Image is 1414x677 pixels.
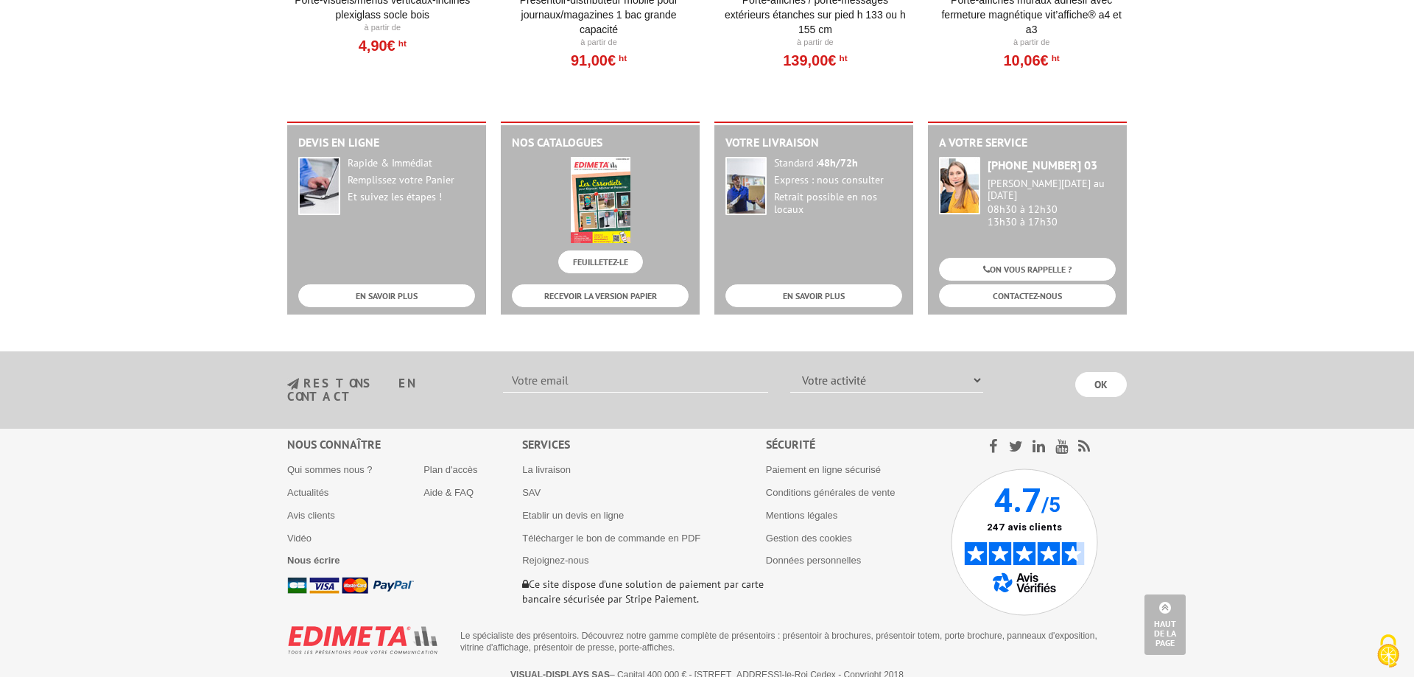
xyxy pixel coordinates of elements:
a: Plan d'accès [423,464,477,475]
p: À partir de [292,22,474,34]
strong: 48h/72h [818,156,858,169]
p: À partir de [508,37,690,49]
a: 91,00€HT [571,56,627,65]
a: Télécharger le bon de commande en PDF [522,533,700,544]
div: Services [522,436,766,453]
a: Vidéo [287,533,312,544]
div: Remplissez votre Panier [348,174,475,187]
img: Avis Vérifiés - 4.7 sur 5 - 247 avis clients [951,469,1098,616]
img: widget-devis.jpg [298,157,340,215]
a: ON VOUS RAPPELLE ? [939,258,1116,281]
h3: restons en contact [287,377,481,403]
div: 08h30 à 12h30 13h30 à 17h30 [988,178,1116,228]
a: Gestion des cookies [766,533,852,544]
a: Aide & FAQ [423,487,474,498]
div: Nous connaître [287,436,522,453]
a: CONTACTEZ-NOUS [939,284,1116,307]
sup: HT [1049,53,1060,63]
button: Cookies (fenêtre modale) [1362,627,1414,677]
p: À partir de [940,37,1122,49]
img: newsletter.jpg [287,378,299,390]
sup: HT [616,53,627,63]
p: Ce site dispose d’une solution de paiement par carte bancaire sécurisée par Stripe Paiement. [522,577,766,606]
input: Votre email [503,368,768,393]
p: À partir de [725,37,907,49]
div: Et suivez les étapes ! [348,191,475,204]
a: Paiement en ligne sécurisé [766,464,881,475]
a: La livraison [522,464,571,475]
sup: HT [395,38,407,49]
img: widget-service.jpg [939,157,980,214]
a: Etablir un devis en ligne [522,510,624,521]
div: Standard : [774,157,902,170]
a: FEUILLETEZ-LE [558,250,643,273]
a: EN SAVOIR PLUS [725,284,902,307]
a: Haut de la page [1144,594,1186,655]
img: edimeta.jpeg [571,157,630,243]
p: Le spécialiste des présentoirs. Découvrez notre gamme complète de présentoirs : présentoir à broc... [460,630,1116,653]
div: Sécurité [766,436,951,453]
div: [PERSON_NAME][DATE] au [DATE] [988,178,1116,203]
a: 4,90€HT [359,41,407,50]
strong: [PHONE_NUMBER] 03 [988,158,1097,172]
div: Express : nous consulter [774,174,902,187]
sup: HT [836,53,847,63]
a: 139,00€HT [783,56,847,65]
a: SAV [522,487,541,498]
img: widget-livraison.jpg [725,157,767,215]
a: Rejoignez-nous [522,555,588,566]
div: Rapide & Immédiat [348,157,475,170]
a: Qui sommes nous ? [287,464,373,475]
h2: Votre livraison [725,136,902,150]
a: Nous écrire [287,555,340,566]
a: Avis clients [287,510,335,521]
h2: Nos catalogues [512,136,689,150]
div: Retrait possible en nos locaux [774,191,902,217]
a: EN SAVOIR PLUS [298,284,475,307]
h2: Devis en ligne [298,136,475,150]
a: Actualités [287,487,328,498]
a: Mentions légales [766,510,838,521]
a: Conditions générales de vente [766,487,896,498]
a: 10,06€HT [1003,56,1059,65]
img: Cookies (fenêtre modale) [1370,633,1407,670]
a: Données personnelles [766,555,861,566]
h2: A votre service [939,136,1116,150]
a: RECEVOIR LA VERSION PAPIER [512,284,689,307]
input: OK [1075,372,1127,397]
